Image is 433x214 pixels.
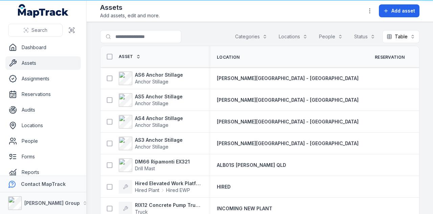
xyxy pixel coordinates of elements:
[5,56,81,70] a: Assets
[135,93,183,100] strong: AS5 Anchor Stillage
[5,150,81,163] a: Forms
[217,119,359,124] span: [PERSON_NAME][GEOGRAPHIC_DATA] - [GEOGRAPHIC_DATA]
[8,24,63,37] button: Search
[135,79,168,84] span: Anchor Stillage
[21,181,66,187] strong: Contact MapTrack
[135,115,183,122] strong: AS4 Anchor Stillage
[231,30,272,43] button: Categories
[5,166,81,179] a: Reports
[135,137,183,143] strong: AS3 Anchor Stillage
[119,158,190,172] a: DM66 Ripamonti EX321Drill Mast
[119,115,183,129] a: AS4 Anchor StillageAnchor Stillage
[217,162,286,169] a: ALB01S [PERSON_NAME] QLD
[166,187,190,194] span: Hired EWP
[135,180,201,187] strong: Hired Elevated Work Platform
[217,140,359,147] a: [PERSON_NAME][GEOGRAPHIC_DATA] - [GEOGRAPHIC_DATA]
[135,72,183,78] strong: AS6 Anchor Stillage
[31,27,47,34] span: Search
[375,55,405,60] span: Reservation
[5,41,81,54] a: Dashboard
[391,7,415,14] span: Add asset
[217,205,272,212] a: INCOMING NEW PLANT
[274,30,312,43] button: Locations
[119,180,201,194] a: Hired Elevated Work PlatformHired PlantHired EWP
[100,12,160,19] span: Add assets, edit and more.
[217,55,240,60] span: Location
[24,200,80,206] strong: [PERSON_NAME] Group
[135,100,168,106] span: Anchor Stillage
[217,206,272,211] span: INCOMING NEW PLANT
[100,3,160,12] h2: Assets
[217,75,359,81] span: [PERSON_NAME][GEOGRAPHIC_DATA] - [GEOGRAPHIC_DATA]
[135,187,159,194] span: Hired Plant
[135,202,201,209] strong: RIX12 Concrete Pump Truck
[5,134,81,148] a: People
[135,144,168,150] span: Anchor Stillage
[217,140,359,146] span: [PERSON_NAME][GEOGRAPHIC_DATA] - [GEOGRAPHIC_DATA]
[217,118,359,125] a: [PERSON_NAME][GEOGRAPHIC_DATA] - [GEOGRAPHIC_DATA]
[382,30,419,43] button: Table
[119,54,133,59] span: Asset
[217,183,231,190] a: HIRED
[119,93,183,107] a: AS5 Anchor StillageAnchor Stillage
[135,122,168,128] span: Anchor Stillage
[5,72,81,85] a: Assignments
[5,119,81,132] a: Locations
[217,97,359,103] a: [PERSON_NAME][GEOGRAPHIC_DATA] - [GEOGRAPHIC_DATA]
[217,184,231,190] span: HIRED
[379,4,419,17] button: Add asset
[5,87,81,101] a: Reservations
[315,30,347,43] button: People
[350,30,380,43] button: Status
[119,54,141,59] a: Asset
[5,103,81,117] a: Audits
[18,4,69,18] a: MapTrack
[135,158,190,165] strong: DM66 Ripamonti EX321
[135,166,155,171] span: Drill Mast
[119,137,183,150] a: AS3 Anchor StillageAnchor Stillage
[217,75,359,82] a: [PERSON_NAME][GEOGRAPHIC_DATA] - [GEOGRAPHIC_DATA]
[119,72,183,85] a: AS6 Anchor StillageAnchor Stillage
